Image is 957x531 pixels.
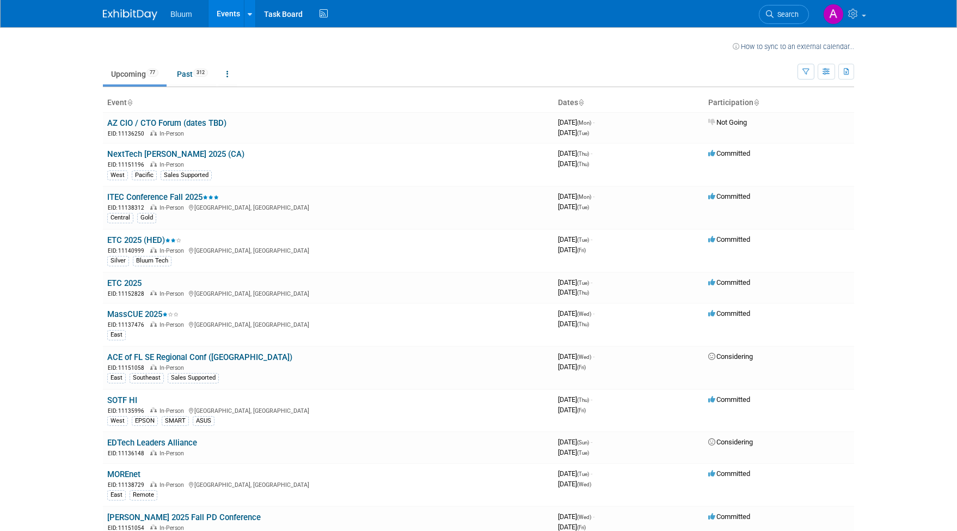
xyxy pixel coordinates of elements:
a: How to sync to an external calendar... [733,42,854,51]
a: ETC 2025 (HED) [107,235,181,245]
span: (Fri) [577,247,586,253]
div: Bluum Tech [133,256,171,266]
span: [DATE] [558,149,592,157]
div: Sales Supported [168,373,219,383]
span: - [591,395,592,404]
span: [DATE] [558,395,592,404]
span: 77 [146,69,158,77]
img: Alan Sherbourne [823,4,844,25]
span: [DATE] [558,352,594,361]
a: Search [759,5,809,24]
span: (Fri) [577,524,586,530]
span: EID: 11151054 [108,525,149,531]
img: In-Person Event [150,321,157,327]
span: Not Going [708,118,747,126]
div: West [107,170,128,180]
a: ACE of FL SE Regional Conf ([GEOGRAPHIC_DATA]) [107,352,292,362]
span: [DATE] [558,363,586,371]
span: In-Person [159,364,187,371]
a: EDTech Leaders Alliance [107,438,197,448]
span: (Wed) [577,481,591,487]
span: [DATE] [558,246,586,254]
span: [DATE] [558,480,591,488]
span: EID: 11137476 [108,322,149,328]
span: [DATE] [558,192,594,200]
div: Central [107,213,133,223]
span: - [593,309,594,318]
div: East [107,373,126,383]
span: Committed [708,309,750,318]
a: Past312 [169,64,216,84]
div: [GEOGRAPHIC_DATA], [GEOGRAPHIC_DATA] [107,480,549,489]
span: [DATE] [558,235,592,243]
span: Committed [708,192,750,200]
span: (Thu) [577,397,589,403]
div: [GEOGRAPHIC_DATA], [GEOGRAPHIC_DATA] [107,320,549,329]
span: EID: 11138729 [108,482,149,488]
th: Event [103,94,554,112]
img: In-Person Event [150,364,157,370]
a: AZ CIO / CTO Forum (dates TBD) [107,118,226,128]
img: In-Person Event [150,130,157,136]
span: [DATE] [558,438,592,446]
span: [DATE] [558,278,592,286]
img: In-Person Event [150,161,157,167]
a: Sort by Start Date [578,98,584,107]
span: Committed [708,149,750,157]
img: In-Person Event [150,481,157,487]
span: (Tue) [577,130,589,136]
span: [DATE] [558,118,594,126]
div: Remote [130,490,157,500]
th: Dates [554,94,704,112]
span: - [593,352,594,361]
span: (Thu) [577,151,589,157]
a: MassCUE 2025 [107,309,179,319]
span: - [591,438,592,446]
span: (Thu) [577,290,589,296]
span: (Wed) [577,514,591,520]
a: SOTF HI [107,395,137,405]
span: 312 [193,69,208,77]
span: [DATE] [558,469,592,478]
span: EID: 11136148 [108,450,149,456]
span: (Tue) [577,204,589,210]
div: Pacific [132,170,157,180]
div: [GEOGRAPHIC_DATA], [GEOGRAPHIC_DATA] [107,203,549,212]
div: [GEOGRAPHIC_DATA], [GEOGRAPHIC_DATA] [107,246,549,255]
div: EPSON [132,416,158,426]
div: ASUS [193,416,214,426]
span: EID: 11138312 [108,205,149,211]
div: [GEOGRAPHIC_DATA], [GEOGRAPHIC_DATA] [107,289,549,298]
th: Participation [704,94,854,112]
span: - [591,469,592,478]
span: In-Person [159,481,187,489]
span: Committed [708,235,750,243]
span: (Mon) [577,194,591,200]
span: [DATE] [558,523,586,531]
span: EID: 11152828 [108,291,149,297]
span: In-Person [159,407,187,414]
span: [DATE] [558,309,594,318]
span: Bluum [170,10,192,19]
img: In-Person Event [150,204,157,210]
span: EID: 11151196 [108,162,149,168]
span: In-Person [159,161,187,168]
span: EID: 11136250 [108,131,149,137]
div: Southeast [130,373,164,383]
div: Gold [137,213,156,223]
img: In-Person Event [150,524,157,530]
span: In-Person [159,321,187,328]
span: In-Person [159,450,187,457]
span: (Tue) [577,280,589,286]
span: EID: 11135996 [108,408,149,414]
span: [DATE] [558,160,589,168]
span: In-Person [159,247,187,254]
a: [PERSON_NAME] 2025 Fall PD Conference [107,512,261,522]
span: Committed [708,395,750,404]
a: NextTech [PERSON_NAME] 2025 (CA) [107,149,244,159]
span: - [591,278,592,286]
a: Sort by Event Name [127,98,132,107]
img: In-Person Event [150,450,157,455]
span: In-Person [159,204,187,211]
span: (Tue) [577,450,589,456]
